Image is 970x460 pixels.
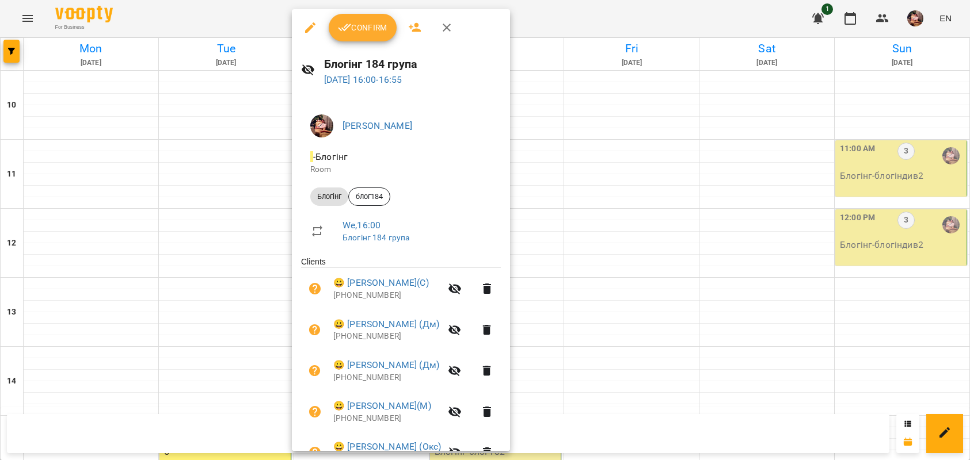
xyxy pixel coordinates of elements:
a: We , 16:00 [343,220,381,231]
button: Unpaid. Bill the attendance? [301,316,329,344]
p: [PHONE_NUMBER] [333,413,441,424]
a: 😀 [PERSON_NAME] (Дм) [333,358,439,372]
button: Confirm [329,14,397,41]
button: Unpaid. Bill the attendance? [301,357,329,385]
a: 😀 [PERSON_NAME](С) [333,276,429,290]
p: [PHONE_NUMBER] [333,331,441,342]
img: 2a048b25d2e557de8b1a299ceab23d88.jpg [310,114,333,137]
p: Room [310,164,492,175]
a: [DATE] 16:00-16:55 [324,74,402,85]
a: 😀 [PERSON_NAME] (Дм) [333,317,439,331]
span: - Блогінг [310,151,350,162]
h6: Блогінг 184 група [324,55,501,73]
a: [PERSON_NAME] [343,120,412,131]
p: [PHONE_NUMBER] [333,372,441,384]
span: блог184 [349,191,390,202]
a: Блогінг 184 група [343,233,410,242]
button: Unpaid. Bill the attendance? [301,275,329,302]
span: Блогінг [310,191,348,202]
p: [PHONE_NUMBER] [333,290,441,301]
button: Unpaid. Bill the attendance? [301,398,329,425]
a: 😀 [PERSON_NAME](М) [333,399,431,413]
a: 😀 [PERSON_NAME] (Окс) [333,440,441,454]
span: Confirm [338,21,387,34]
div: блог184 [348,187,390,206]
